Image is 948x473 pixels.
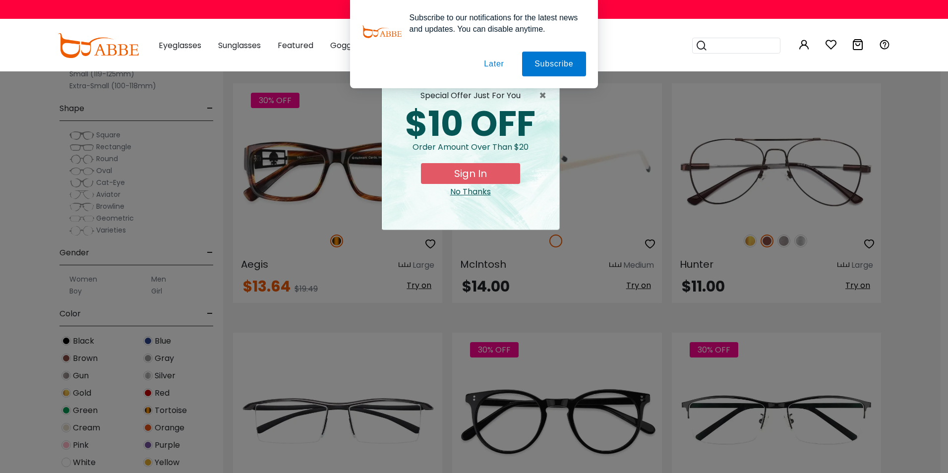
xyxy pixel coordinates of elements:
span: × [539,90,551,102]
div: $10 OFF [390,107,551,141]
button: Later [472,52,517,76]
div: Subscribe to our notifications for the latest news and updates. You can disable anytime. [402,12,586,35]
div: Order amount over than $20 [390,141,551,163]
img: notification icon [362,12,402,52]
div: special offer just for you [390,90,551,102]
div: Close [390,186,551,198]
button: Sign In [421,163,520,184]
button: Subscribe [523,52,586,76]
button: Close [539,90,551,102]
